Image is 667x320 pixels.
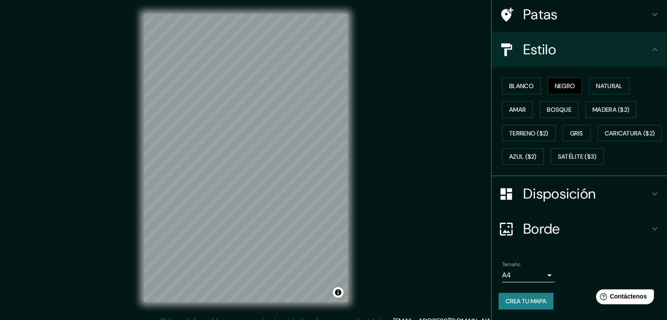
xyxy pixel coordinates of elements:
button: Terreno ($2) [502,125,556,142]
button: Caricatura ($2) [598,125,662,142]
font: A4 [502,270,511,280]
font: Satélite ($3) [558,153,597,161]
button: Azul ($2) [502,148,544,165]
button: Gris [563,125,591,142]
font: Azul ($2) [509,153,537,161]
font: Crea tu mapa [506,297,546,305]
font: Borde [523,220,560,238]
button: Crea tu mapa [499,293,553,309]
button: Satélite ($3) [551,148,604,165]
button: Amar [502,101,533,118]
font: Madera ($2) [592,106,629,114]
font: Caricatura ($2) [605,129,655,137]
button: Negro [548,78,582,94]
button: Madera ($2) [585,101,636,118]
div: A4 [502,268,555,282]
div: Disposición [492,176,667,211]
font: Terreno ($2) [509,129,549,137]
button: Activar o desactivar atribución [333,287,343,298]
font: Tamaño [502,261,520,268]
font: Gris [570,129,583,137]
font: Estilo [523,40,556,59]
font: Negro [555,82,575,90]
font: Bosque [547,106,571,114]
font: Blanco [509,82,534,90]
div: Estilo [492,32,667,67]
font: Natural [596,82,622,90]
iframe: Lanzador de widgets de ayuda [589,286,657,310]
button: Natural [589,78,629,94]
button: Blanco [502,78,541,94]
font: Patas [523,5,558,24]
button: Bosque [540,101,578,118]
canvas: Mapa [144,14,348,302]
div: Borde [492,211,667,246]
font: Amar [509,106,526,114]
font: Disposición [523,185,596,203]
